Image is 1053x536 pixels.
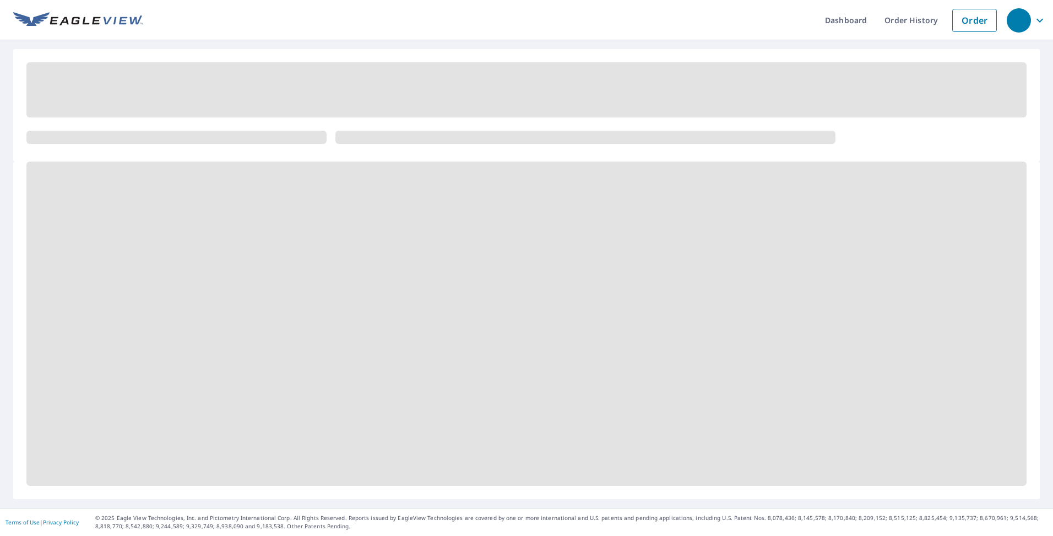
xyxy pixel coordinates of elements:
[6,519,79,526] p: |
[952,9,997,32] a: Order
[95,514,1047,530] p: © 2025 Eagle View Technologies, Inc. and Pictometry International Corp. All Rights Reserved. Repo...
[13,12,143,29] img: EV Logo
[43,518,79,526] a: Privacy Policy
[6,518,40,526] a: Terms of Use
